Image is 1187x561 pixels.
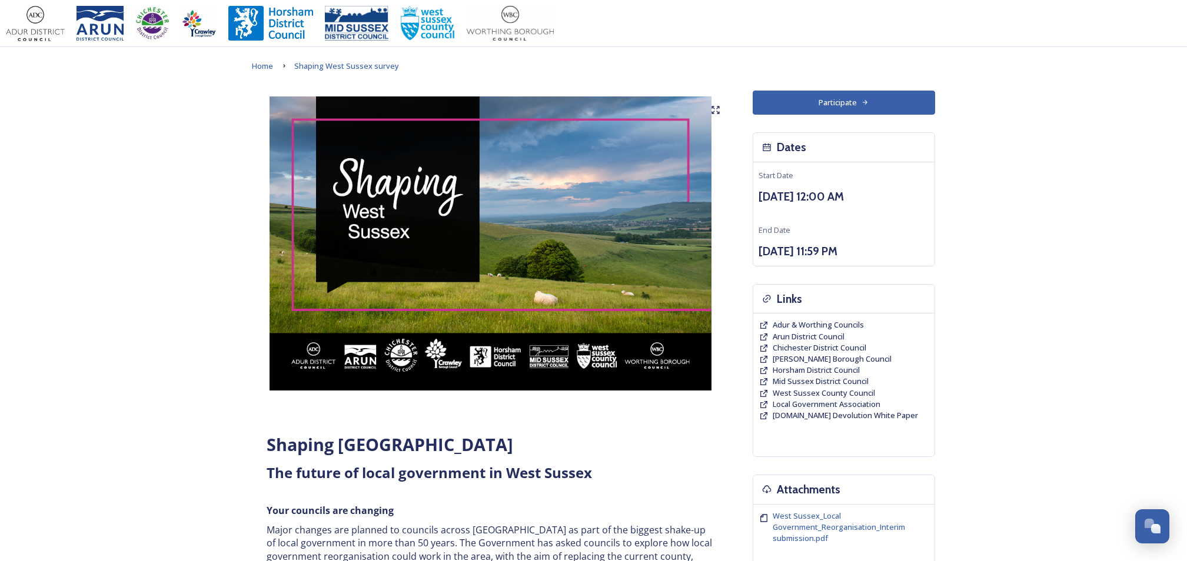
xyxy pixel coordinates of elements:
span: End Date [759,225,791,235]
a: West Sussex County Council [773,388,876,399]
span: Shaping West Sussex survey [295,61,400,71]
img: Worthing_Adur%20%281%29.jpg [467,6,554,41]
h3: [DATE] 11:59 PM [759,243,929,260]
h3: Links [777,290,803,308]
a: Home [252,59,274,73]
strong: Shaping [GEOGRAPHIC_DATA] [267,433,514,456]
a: Arun District Council [773,331,845,342]
a: [DOMAIN_NAME] Devolution White Paper [773,410,919,421]
span: West Sussex County Council [773,388,876,398]
h3: Attachments [777,481,841,498]
strong: Your councils are changing [267,504,394,517]
a: Adur & Worthing Councils [773,319,865,330]
img: Horsham%20DC%20Logo.jpg [228,6,313,41]
span: Chichester District Council [773,342,867,353]
span: Adur & Worthing Councils [773,319,865,330]
span: Horsham District Council [773,365,860,375]
a: [PERSON_NAME] Borough Council [773,353,892,365]
a: Horsham District Council [773,365,860,376]
strong: The future of local government in West Sussex [267,463,593,482]
img: Adur%20logo%20%281%29.jpeg [6,6,65,41]
span: [PERSON_NAME] Borough Council [773,353,892,364]
a: Local Government Association [773,399,881,410]
img: 150ppimsdc%20logo%20blue.png [325,6,388,41]
span: West Sussex_Local Government_Reorganisation_Interim submission.pdf [773,510,906,543]
img: WSCCPos-Spot-25mm.jpg [400,6,455,41]
span: Arun District Council [773,331,845,342]
span: Start Date [759,170,794,181]
img: Arun%20District%20Council%20logo%20blue%20CMYK.jpg [77,6,124,41]
img: CDC%20Logo%20-%20you%20may%20have%20a%20better%20version.jpg [135,6,169,41]
button: Open Chat [1135,509,1169,543]
a: Mid Sussex District Council [773,376,869,387]
h3: Dates [777,139,807,156]
img: Crawley%20BC%20logo.jpg [181,6,217,41]
button: Participate [753,91,935,115]
span: Home [252,61,274,71]
a: Shaping West Sussex survey [295,59,400,73]
h3: [DATE] 12:00 AM [759,188,929,205]
a: Chichester District Council [773,342,867,353]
